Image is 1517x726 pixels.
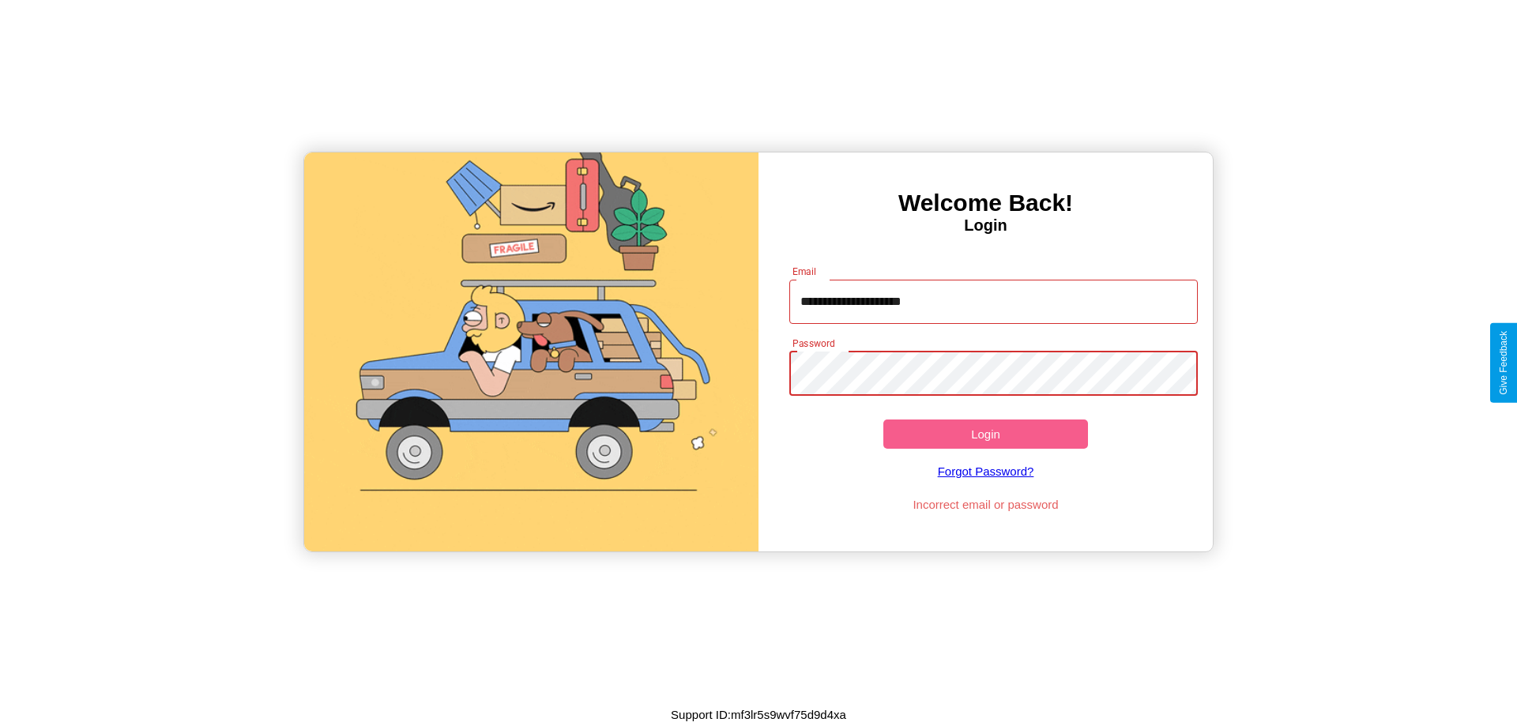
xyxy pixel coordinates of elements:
[883,419,1088,449] button: Login
[792,337,834,350] label: Password
[671,704,846,725] p: Support ID: mf3lr5s9wvf75d9d4xa
[781,494,1191,515] p: Incorrect email or password
[781,449,1191,494] a: Forgot Password?
[304,152,758,551] img: gif
[758,190,1213,216] h3: Welcome Back!
[792,265,817,278] label: Email
[1498,331,1509,395] div: Give Feedback
[758,216,1213,235] h4: Login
